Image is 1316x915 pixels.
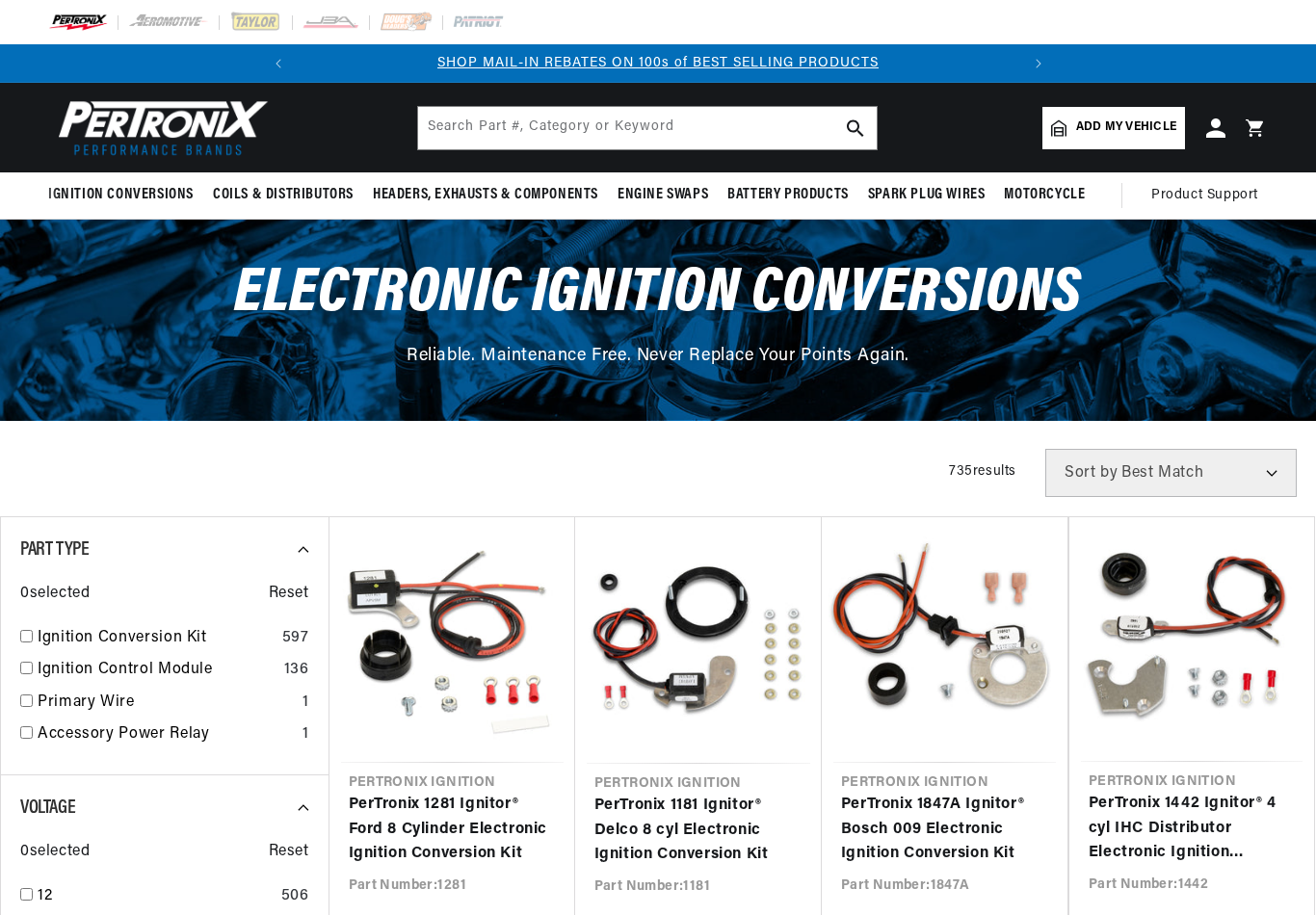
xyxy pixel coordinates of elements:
a: SHOP MAIL-IN REBATES ON 100s of BEST SELLING PRODUCTS [437,56,879,70]
input: Search Part #, Category or Keyword [418,107,877,149]
div: 506 [281,884,309,909]
div: Announcement [298,53,1019,74]
summary: Headers, Exhausts & Components [363,172,608,218]
span: Spark Plug Wires [868,185,986,205]
span: Ignition Conversions [48,185,194,205]
span: Add my vehicle [1076,118,1176,137]
a: 12 [38,884,274,909]
summary: Battery Products [718,172,858,218]
a: Ignition Conversion Kit [38,626,275,651]
a: PerTronix 1442 Ignitor® 4 cyl IHC Distributor Electronic Ignition Conversion Kit [1089,792,1295,866]
span: Product Support [1151,185,1258,206]
span: 735 results [949,464,1016,479]
a: Primary Wire [38,691,295,716]
span: Reliable. Maintenance Free. Never Replace Your Points Again. [407,348,909,365]
button: Translation missing: en.sections.announcements.previous_announcement [259,44,298,83]
div: 136 [284,658,309,683]
button: search button [834,107,877,149]
span: Reset [269,840,309,865]
summary: Engine Swaps [608,172,718,218]
summary: Spark Plug Wires [858,172,995,218]
span: Engine Swaps [618,185,708,205]
div: 1 [303,691,309,716]
span: Headers, Exhausts & Components [373,185,598,205]
a: PerTronix 1181 Ignitor® Delco 8 cyl Electronic Ignition Conversion Kit [594,794,803,868]
a: PerTronix 1281 Ignitor® Ford 8 Cylinder Electronic Ignition Conversion Kit [349,793,556,867]
a: Add my vehicle [1042,107,1185,149]
span: Motorcycle [1004,185,1085,205]
span: Electronic Ignition Conversions [234,263,1082,326]
div: 1 of 2 [298,53,1019,74]
button: Translation missing: en.sections.announcements.next_announcement [1019,44,1058,83]
a: Ignition Control Module [38,658,276,683]
summary: Product Support [1151,172,1268,219]
span: Battery Products [727,185,849,205]
a: Accessory Power Relay [38,722,295,747]
summary: Coils & Distributors [203,172,363,218]
div: 1 [303,722,309,747]
div: 597 [282,626,309,651]
summary: Ignition Conversions [48,172,203,218]
span: Voltage [20,798,75,818]
span: 0 selected [20,582,90,607]
select: Sort by [1045,449,1297,497]
span: Reset [269,582,309,607]
img: Pertronix [48,94,270,161]
span: Sort by [1065,465,1118,481]
a: PerTronix 1847A Ignitor® Bosch 009 Electronic Ignition Conversion Kit [841,793,1048,867]
span: 0 selected [20,840,90,865]
summary: Motorcycle [994,172,1094,218]
span: Coils & Distributors [213,185,354,205]
span: Part Type [20,540,89,560]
